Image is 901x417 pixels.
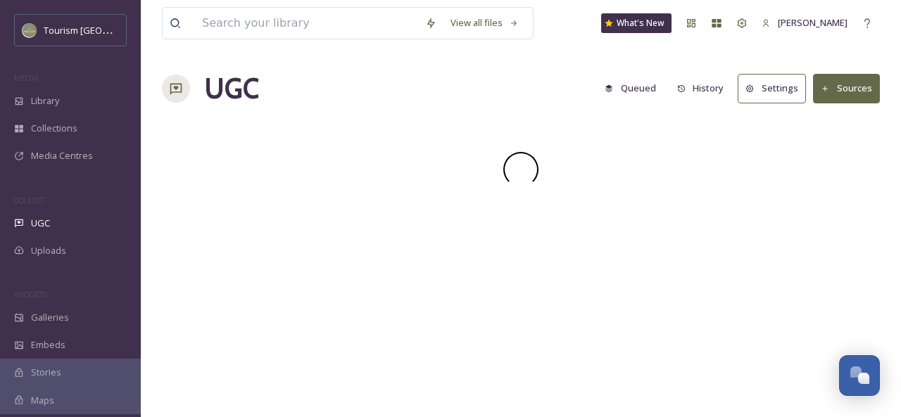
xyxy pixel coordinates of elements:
[443,9,526,37] a: View all files
[14,195,44,205] span: COLLECT
[598,75,670,102] a: Queued
[31,94,59,108] span: Library
[31,366,61,379] span: Stories
[23,23,37,37] img: Abbotsford_Snapsea.png
[31,244,66,257] span: Uploads
[31,338,65,352] span: Embeds
[670,75,738,102] a: History
[598,75,663,102] button: Queued
[44,23,170,37] span: Tourism [GEOGRAPHIC_DATA]
[204,68,259,110] a: UGC
[778,16,848,29] span: [PERSON_NAME]
[14,72,39,83] span: MEDIA
[31,149,93,162] span: Media Centres
[31,217,50,230] span: UGC
[670,75,731,102] button: History
[14,289,46,300] span: WIDGETS
[813,74,880,103] button: Sources
[601,13,672,33] a: What's New
[738,74,813,103] a: Settings
[195,8,418,39] input: Search your library
[31,311,69,324] span: Galleries
[31,122,77,135] span: Collections
[839,355,880,396] button: Open Chat
[755,9,855,37] a: [PERSON_NAME]
[738,74,806,103] button: Settings
[31,394,54,407] span: Maps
